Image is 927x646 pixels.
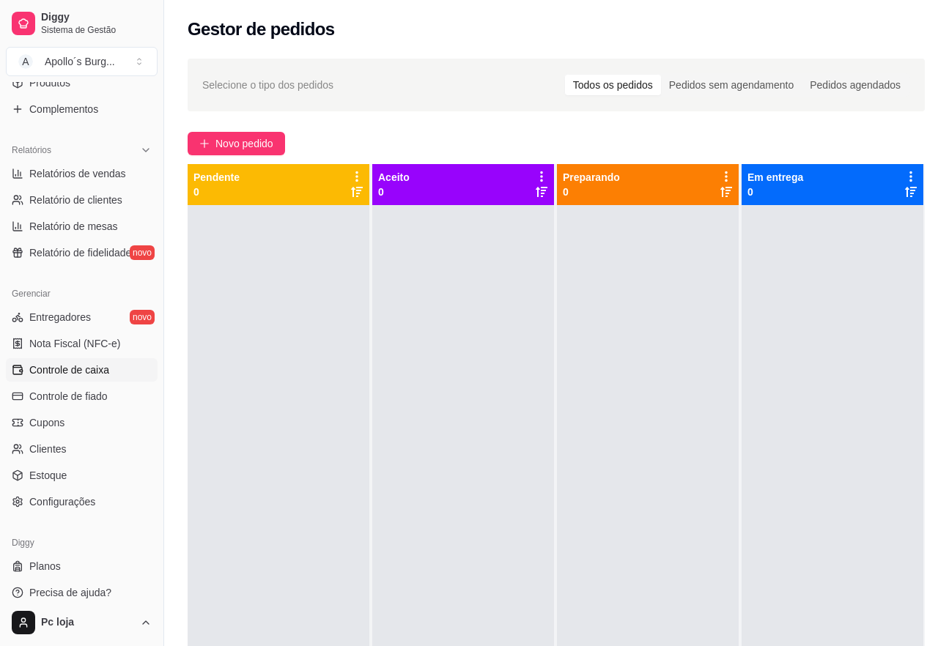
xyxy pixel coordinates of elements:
[6,215,158,238] a: Relatório de mesas
[6,531,158,554] div: Diggy
[6,305,158,329] a: Entregadoresnovo
[6,282,158,305] div: Gerenciar
[6,411,158,434] a: Cupons
[18,54,33,69] span: A
[29,415,64,430] span: Cupons
[6,162,158,185] a: Relatórios de vendas
[6,47,158,76] button: Select a team
[6,358,158,382] a: Controle de caixa
[747,170,803,185] p: Em entrega
[6,581,158,604] a: Precisa de ajuda?
[12,144,51,156] span: Relatórios
[563,185,620,199] p: 0
[6,188,158,212] a: Relatório de clientes
[6,437,158,461] a: Clientes
[6,97,158,121] a: Complementos
[6,490,158,513] a: Configurações
[45,54,115,69] div: Apollo´s Burg ...
[29,166,126,181] span: Relatórios de vendas
[6,71,158,94] a: Produtos
[29,442,67,456] span: Clientes
[6,332,158,355] a: Nota Fiscal (NFC-e)
[378,185,410,199] p: 0
[6,554,158,578] a: Planos
[378,170,410,185] p: Aceito
[29,363,109,377] span: Controle de caixa
[188,18,335,41] h2: Gestor de pedidos
[29,336,120,351] span: Nota Fiscal (NFC-e)
[29,102,98,116] span: Complementos
[29,494,95,509] span: Configurações
[41,11,152,24] span: Diggy
[29,193,122,207] span: Relatório de clientes
[6,464,158,487] a: Estoque
[6,385,158,408] a: Controle de fiado
[193,185,240,199] p: 0
[563,170,620,185] p: Preparando
[29,585,111,600] span: Precisa de ajuda?
[29,389,108,404] span: Controle de fiado
[193,170,240,185] p: Pendente
[202,77,333,93] span: Selecione o tipo dos pedidos
[6,241,158,264] a: Relatório de fidelidadenovo
[29,310,91,324] span: Entregadores
[29,75,70,90] span: Produtos
[6,605,158,640] button: Pc loja
[565,75,661,95] div: Todos os pedidos
[199,138,210,149] span: plus
[29,468,67,483] span: Estoque
[29,219,118,234] span: Relatório de mesas
[802,75,909,95] div: Pedidos agendados
[29,245,131,260] span: Relatório de fidelidade
[29,559,61,573] span: Planos
[215,135,273,152] span: Novo pedido
[747,185,803,199] p: 0
[661,75,802,95] div: Pedidos sem agendamento
[188,132,285,155] button: Novo pedido
[41,24,152,36] span: Sistema de Gestão
[41,616,134,629] span: Pc loja
[6,6,158,41] a: DiggySistema de Gestão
